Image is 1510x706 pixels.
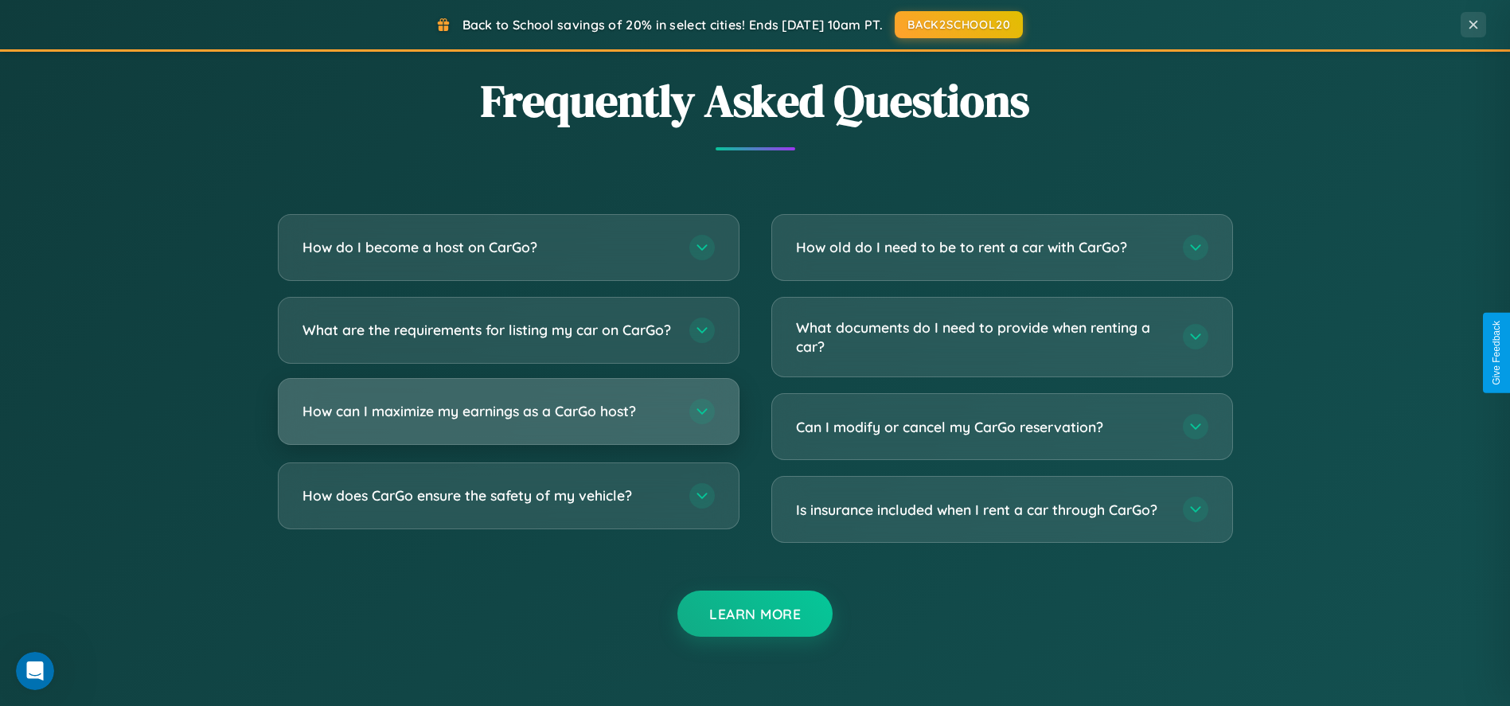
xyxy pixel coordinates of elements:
[278,70,1233,131] h2: Frequently Asked Questions
[796,500,1167,520] h3: Is insurance included when I rent a car through CarGo?
[462,17,883,33] span: Back to School savings of 20% in select cities! Ends [DATE] 10am PT.
[677,591,833,637] button: Learn More
[302,237,673,257] h3: How do I become a host on CarGo?
[796,318,1167,357] h3: What documents do I need to provide when renting a car?
[302,486,673,505] h3: How does CarGo ensure the safety of my vehicle?
[895,11,1023,38] button: BACK2SCHOOL20
[1491,321,1502,385] div: Give Feedback
[302,401,673,421] h3: How can I maximize my earnings as a CarGo host?
[796,417,1167,437] h3: Can I modify or cancel my CarGo reservation?
[16,652,54,690] iframe: Intercom live chat
[796,237,1167,257] h3: How old do I need to be to rent a car with CarGo?
[302,320,673,340] h3: What are the requirements for listing my car on CarGo?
